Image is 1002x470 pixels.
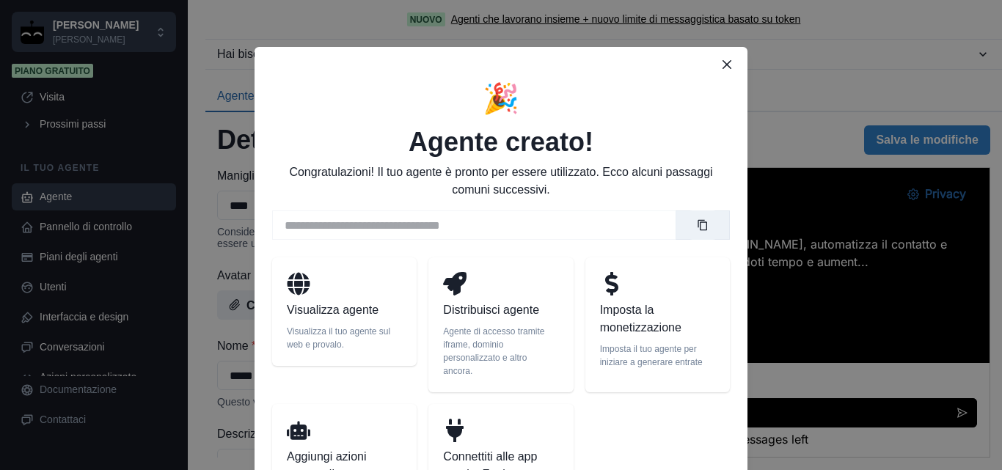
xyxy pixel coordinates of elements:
button: Vicino [715,53,739,76]
font: 🎉 [483,82,519,114]
p: powered by [12,192,495,210]
button: Accept [23,236,86,265]
p: 15 out of 15 messages left [12,262,494,280]
p: Agente AI che identifica nuovi lead su [DOMAIN_NAME], automatizza il contatto e gestisce follow-u... [12,67,495,103]
font: Agente di accesso tramite iframe, dominio personalizzato e altro ancora. [443,326,544,376]
font: Congratulazioni! Il tuo agente è pronto per essere utilizzato. Ecco alcuni passaggi comuni succes... [289,166,712,196]
p: We use cookies to improve your experience. Do you accept non-essential cookies? [23,172,220,224]
font: Visualizza il tuo agente sul web e provalo. [287,326,390,350]
button: Privacy Settings [413,12,495,41]
h2: jhonn [12,35,495,59]
font: Distribuisci agente [443,304,539,316]
font: Agente creato! [409,127,593,157]
button: Reject [98,236,156,265]
a: powered byAgenthost[URL] [12,192,495,230]
button: Copia il collegamento [688,210,717,240]
font: Imposta il tuo agente per iniziare a generare entrate [600,344,703,367]
font: Visualizza agente [287,304,379,316]
a: Visualizza agenteVisualizza il tuo agente sul web e provalo. [272,257,417,392]
button: Share [12,133,84,163]
p: See more [12,111,495,125]
button: Send message [465,230,494,260]
font: Imposta la monetizzazione [600,304,681,334]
